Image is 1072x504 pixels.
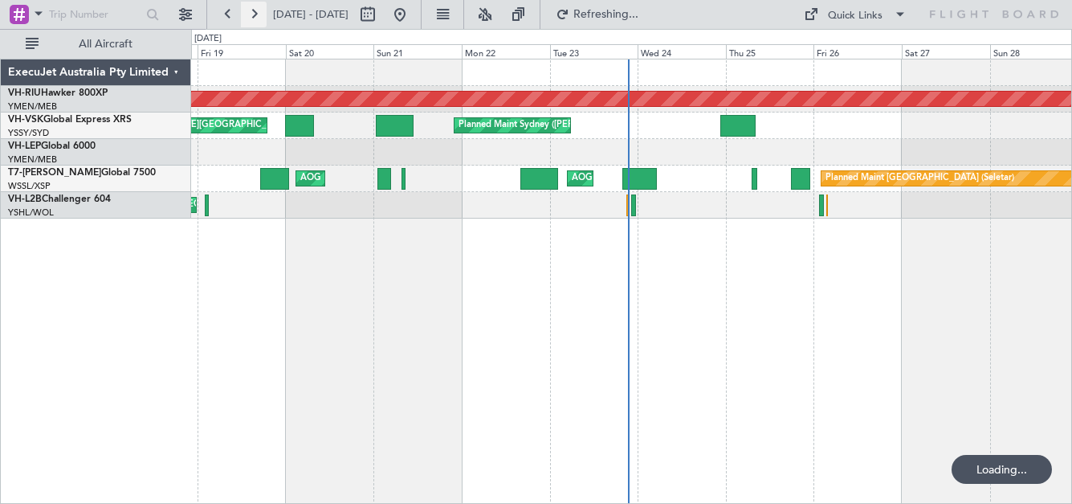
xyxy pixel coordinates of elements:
[8,168,101,178] span: T7-[PERSON_NAME]
[638,44,726,59] div: Wed 24
[18,31,174,57] button: All Aircraft
[813,44,902,59] div: Fri 26
[548,2,645,27] button: Refreshing...
[573,9,640,20] span: Refreshing...
[572,166,752,191] div: AOG Maint London ([GEOGRAPHIC_DATA])
[8,195,42,204] span: VH-L2B
[198,44,286,59] div: Fri 19
[952,455,1052,484] div: Loading...
[8,100,57,113] a: YMEN/MEB
[300,166,477,191] div: AOG Maint [GEOGRAPHIC_DATA] (Seletar)
[8,141,96,151] a: VH-LEPGlobal 6000
[49,2,141,27] input: Trip Number
[796,2,915,27] button: Quick Links
[8,168,156,178] a: T7-[PERSON_NAME]Global 7500
[8,88,41,98] span: VH-RIU
[550,44,638,59] div: Tue 23
[825,166,1014,191] div: Planned Maint [GEOGRAPHIC_DATA] (Seletar)
[8,115,132,125] a: VH-VSKGlobal Express XRS
[286,44,374,59] div: Sat 20
[273,7,349,22] span: [DATE] - [DATE]
[8,141,41,151] span: VH-LEP
[462,44,550,59] div: Mon 22
[104,113,379,137] div: AOG Maint [US_STATE][GEOGRAPHIC_DATA] ([US_STATE] City Intl)
[8,195,111,204] a: VH-L2BChallenger 604
[8,180,51,192] a: WSSL/XSP
[8,154,57,166] a: YMEN/MEB
[902,44,990,59] div: Sat 27
[726,44,814,59] div: Thu 25
[194,32,222,46] div: [DATE]
[8,88,108,98] a: VH-RIUHawker 800XP
[8,115,43,125] span: VH-VSK
[373,44,462,59] div: Sun 21
[8,207,54,219] a: YSHL/WOL
[459,113,645,137] div: Planned Maint Sydney ([PERSON_NAME] Intl)
[8,127,49,139] a: YSSY/SYD
[828,8,882,24] div: Quick Links
[42,39,169,50] span: All Aircraft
